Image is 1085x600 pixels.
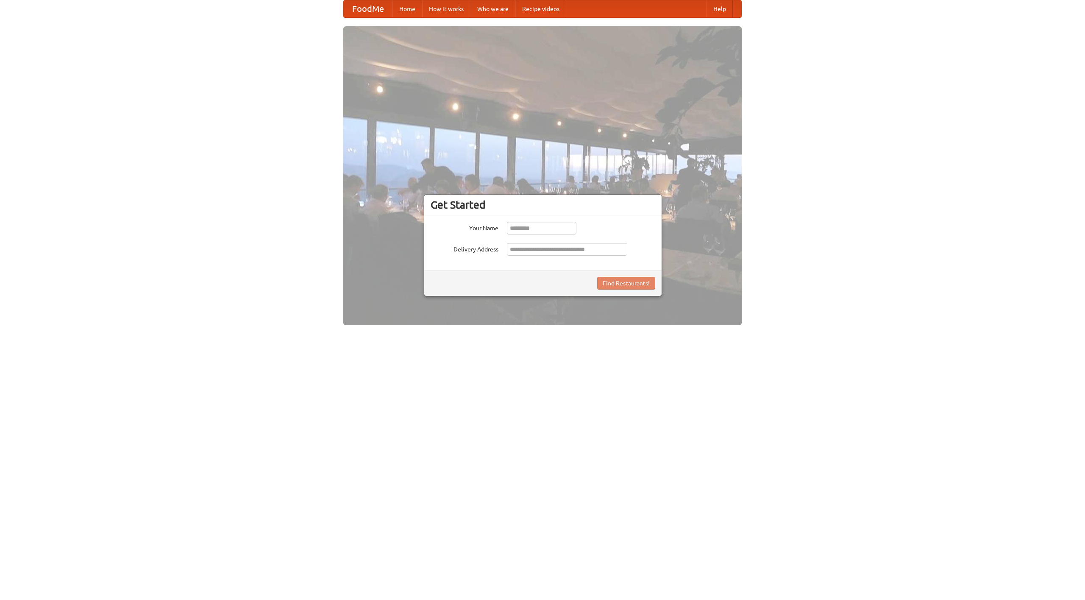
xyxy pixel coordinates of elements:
a: How it works [422,0,470,17]
a: Who we are [470,0,515,17]
h3: Get Started [431,198,655,211]
a: Home [392,0,422,17]
label: Your Name [431,222,498,232]
a: Recipe videos [515,0,566,17]
a: Help [707,0,733,17]
a: FoodMe [344,0,392,17]
button: Find Restaurants! [597,277,655,290]
label: Delivery Address [431,243,498,254]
